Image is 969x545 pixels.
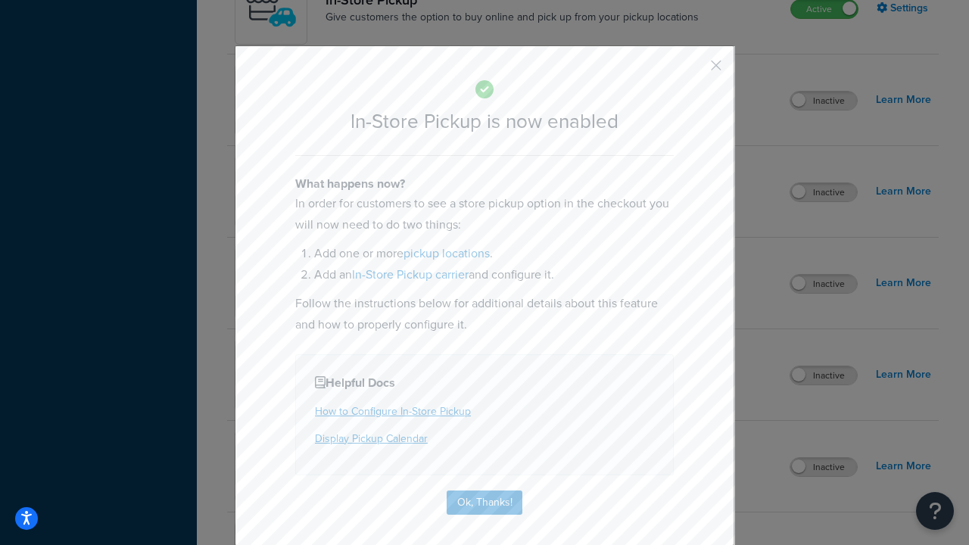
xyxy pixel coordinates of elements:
[447,490,522,515] button: Ok, Thanks!
[315,374,654,392] h4: Helpful Docs
[403,244,490,262] a: pickup locations
[315,403,471,419] a: How to Configure In-Store Pickup
[295,111,674,132] h2: In-Store Pickup is now enabled
[295,175,674,193] h4: What happens now?
[315,431,428,447] a: Display Pickup Calendar
[295,193,674,235] p: In order for customers to see a store pickup option in the checkout you will now need to do two t...
[295,293,674,335] p: Follow the instructions below for additional details about this feature and how to properly confi...
[352,266,469,283] a: In-Store Pickup carrier
[314,264,674,285] li: Add an and configure it.
[314,243,674,264] li: Add one or more .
